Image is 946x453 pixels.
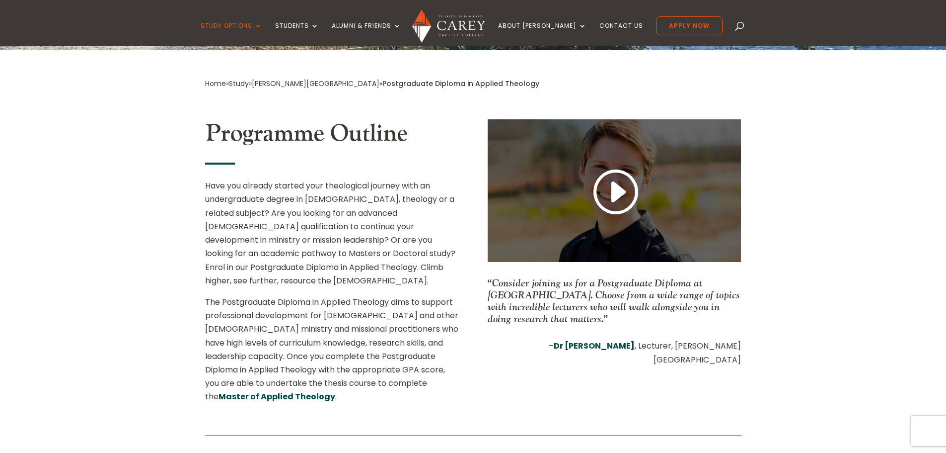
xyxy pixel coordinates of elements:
a: Apply Now [656,16,723,35]
p: “Consider joining us for a Postgraduate Diploma at [GEOGRAPHIC_DATA]. Choose from a wide range of... [488,277,741,325]
h2: Programme Outline [205,119,458,153]
a: Alumni & Friends [332,22,401,46]
span: » » » [205,79,539,89]
p: The Postgraduate Diploma in Applied Theology aims to support professional development for [DEMOGR... [205,295,458,404]
a: Study [229,79,249,89]
img: Carey Baptist College [412,9,485,43]
a: About [PERSON_NAME] [498,22,586,46]
a: Study Options [201,22,262,46]
p: – , Lecturer, [PERSON_NAME][GEOGRAPHIC_DATA] [488,339,741,366]
span: Postgraduate Diploma in Applied Theology [382,79,539,89]
a: Students [275,22,319,46]
a: Master of Applied Theology [218,391,335,402]
a: Home [205,79,226,89]
a: Contact Us [599,22,643,46]
a: [PERSON_NAME][GEOGRAPHIC_DATA] [252,79,379,89]
a: Dr [PERSON_NAME] [554,340,635,352]
div: Have you already started your theological journey with an undergraduate degree in [DEMOGRAPHIC_DA... [205,179,458,403]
